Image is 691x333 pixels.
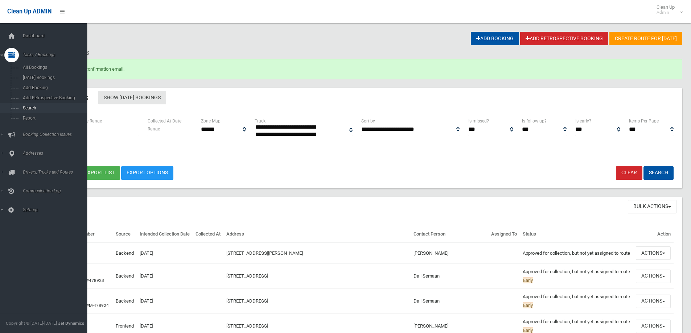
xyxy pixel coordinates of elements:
span: [DATE] Bookings [21,75,86,80]
span: Tasks / Bookings [21,52,92,57]
span: Early [523,277,533,283]
a: [STREET_ADDRESS][PERSON_NAME] [226,250,303,256]
span: Drivers, Trucks and Routes [21,170,92,175]
td: Approved for collection, but not yet assigned to route [520,264,633,289]
td: [DATE] [137,264,193,289]
span: Early [523,302,533,308]
th: Collected At [193,226,223,243]
th: Contact Person [411,226,488,243]
th: Status [520,226,633,243]
th: Source [113,226,137,243]
button: Export list [79,166,120,180]
small: Admin [657,10,675,15]
button: Actions [636,295,671,308]
th: Action [633,226,674,243]
span: Add Retrospective Booking [21,95,86,100]
span: Settings [21,207,92,212]
a: [STREET_ADDRESS] [226,323,268,329]
button: Actions [636,270,671,283]
a: Create route for [DATE] [609,32,682,45]
th: Address [223,226,410,243]
span: Search [21,105,86,111]
a: Export Options [121,166,173,180]
td: Backend [113,264,137,289]
button: Actions [636,320,671,333]
span: Communication Log [21,188,92,193]
button: Search [643,166,674,180]
span: Clean Up [653,4,682,15]
strong: Jet Dynamics [58,321,84,326]
td: Approved for collection, but not yet assigned to route [520,289,633,314]
a: Add Booking [471,32,519,45]
span: Copyright © [DATE]-[DATE] [6,321,57,326]
span: Booking Collection Issues [21,132,92,137]
td: Backend [113,242,137,263]
th: Intended Collection Date [137,226,193,243]
span: Clean Up ADMIN [7,8,52,15]
button: Actions [636,246,671,260]
a: Show [DATE] Bookings [98,91,166,104]
a: Clear [616,166,642,180]
span: Addresses [21,151,92,156]
a: #M-478924 [86,303,109,308]
label: Truck [255,117,266,125]
td: Backend [113,289,137,314]
th: Assigned To [488,226,520,243]
div: Booking sent confirmation email. [32,59,682,79]
a: Add Retrospective Booking [520,32,608,45]
td: Approved for collection, but not yet assigned to route [520,242,633,263]
span: Report [21,116,86,121]
span: Dashboard [21,33,92,38]
a: #478923 [86,278,104,283]
a: [STREET_ADDRESS] [226,273,268,279]
td: [DATE] [137,242,193,263]
span: Add Booking [21,85,86,90]
td: [PERSON_NAME] [411,242,488,263]
td: [DATE] [137,289,193,314]
td: Dali Semaan [411,264,488,289]
button: Bulk Actions [628,200,676,213]
span: All Bookings [21,65,86,70]
td: Dali Semaan [411,289,488,314]
a: [STREET_ADDRESS] [226,298,268,304]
